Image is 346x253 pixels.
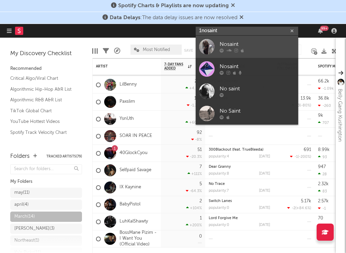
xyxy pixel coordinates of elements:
[209,182,225,186] a: No Trace
[186,223,202,227] div: +200 %
[110,15,237,21] span: : The data delay issues are now resolved
[120,99,135,105] a: Paxslim
[92,41,98,61] div: Edit Columns
[10,236,82,246] a: Northeast(1)
[301,96,311,101] div: 13.9k
[318,189,327,193] div: 83
[196,102,298,125] a: No Saint
[120,133,152,139] a: SOAR IN PEACE
[209,182,270,186] div: No Trace
[10,118,75,125] a: YouTube Hottest Videos
[318,28,323,34] button: 99+
[120,150,148,156] a: 40GlockCyou
[10,224,82,234] a: [PERSON_NAME](3)
[185,120,202,125] div: +600 %
[186,189,202,193] div: -64.3 %
[120,185,141,190] a: IX Kaynine
[320,26,329,31] div: 99 +
[10,50,82,58] div: My Discovery Checklist
[164,62,186,71] span: 7-Day Fans Added
[296,206,310,210] span: +84.6 %
[259,189,270,193] div: [DATE]
[110,15,140,21] span: Data Delays
[301,199,311,203] div: 5.17k
[184,49,193,52] button: Save
[259,155,270,159] div: [DATE]
[220,40,295,49] div: Nosaint
[199,165,202,169] div: 7
[14,225,55,233] div: [PERSON_NAME] ( 3 )
[301,104,310,107] span: -80 %
[318,172,327,176] div: 28
[259,172,270,176] div: [DATE]
[195,79,202,84] div: 225
[120,116,134,122] a: YsnUth
[10,164,82,174] input: Search for folders...
[10,178,82,186] div: My Folders
[318,165,326,169] div: 947
[10,200,82,210] a: april(4)
[318,86,334,91] div: -1.09k
[199,234,202,239] div: 0
[186,206,202,210] div: +104 %
[209,172,229,176] div: popularity: 8
[231,3,235,9] span: Dismiss
[209,148,263,152] a: 300Blackout (feat. TrueBleeda)
[318,96,329,101] div: 36.8k
[120,82,137,88] a: LilBenny
[209,206,229,210] div: popularity: 0
[304,148,311,152] div: 691
[209,189,229,193] div: popularity: 7
[118,3,229,9] span: Spotify Charts & Playlists are now updating
[186,154,202,159] div: -20.3 %
[120,230,157,248] a: BossMane Pizim - I Want You (Official Video)
[188,172,202,176] div: +111 %
[318,113,323,118] div: 9k
[196,80,298,102] a: No saint
[14,201,29,209] div: april ( 4 )
[318,155,327,159] div: 93
[143,48,170,52] span: Most Notified
[299,155,310,159] span: -200 %
[187,103,202,107] div: -1.37 %
[14,189,30,197] div: may ( 11 )
[292,206,295,210] span: -2
[290,154,311,159] div: ( )
[318,216,323,220] div: 70
[10,212,82,222] a: March(14)
[120,167,151,173] a: Selfpaid Savage
[199,182,202,186] div: 5
[220,85,295,93] div: No saint
[10,75,75,82] a: Critical Algo/Viral Chart
[209,216,270,220] div: Lord Forgive Me
[259,223,270,227] div: [DATE]
[120,202,140,207] a: BabyPistol
[10,65,82,73] div: Recommended
[197,130,202,135] div: 92
[185,86,202,90] div: +4.17 %
[14,213,35,221] div: March ( 14 )
[209,165,231,169] a: Dear Granny
[10,188,82,198] a: may(11)
[294,155,298,159] span: -1
[191,137,202,142] div: -8 %
[10,139,75,147] a: Recommended For You
[14,237,39,245] div: Northeast ( 1 )
[103,41,109,61] div: Filters
[10,152,30,161] div: Folders
[96,64,147,68] div: Artist
[259,206,270,210] div: [DATE]
[46,155,82,158] button: Tracked Artists(79)
[197,148,202,152] div: 51
[220,107,295,115] div: No Saint
[318,121,329,125] div: 707
[239,15,244,21] span: Dismiss
[336,89,344,142] div: Belly Gang Kushington
[209,199,270,203] div: Switch Lanes
[10,129,75,136] a: Spotify Track Velocity Chart
[209,216,238,220] a: Lord Forgive Me
[209,165,270,169] div: Dear Granny
[209,148,270,152] div: 300Blackout (feat. TrueBleeda)
[196,58,298,80] a: Nosaint
[287,206,311,210] div: ( )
